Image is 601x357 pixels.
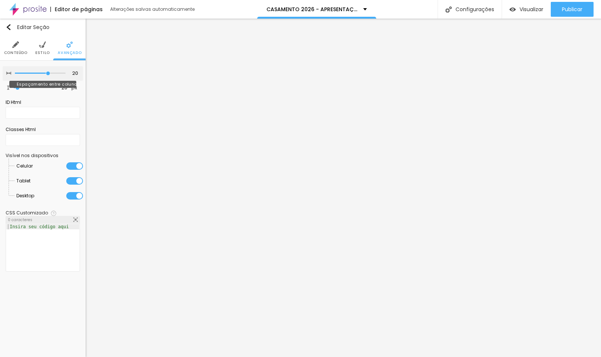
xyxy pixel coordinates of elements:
div: ID Html [6,99,80,106]
span: Tablet [16,173,31,188]
span: Desktop [16,188,34,203]
img: Icone [73,217,78,222]
img: Icone [6,24,12,30]
button: px [69,85,79,91]
span: Visualizar [520,6,543,12]
p: CASAMENTO 2026 - APRESENTAÇÃO [266,7,358,12]
img: Icone [6,86,10,89]
img: Icone [445,6,452,13]
span: Celular [16,159,33,173]
div: Alterações salvas automaticamente [110,7,196,12]
img: Icone [66,41,73,48]
img: Icone [6,71,11,76]
img: Icone [12,41,19,48]
div: CSS Customizado [6,211,48,215]
span: Avançado [58,51,81,55]
iframe: Editor [86,19,601,357]
span: Estilo [35,51,50,55]
div: 0 caracteres [6,216,80,224]
img: view-1.svg [509,6,516,13]
button: Visualizar [502,2,551,17]
img: Icone [39,41,46,48]
div: Classes Html [6,126,80,133]
div: Insira seu código aqui [6,224,72,229]
span: Conteúdo [4,51,28,55]
div: Visível nos dispositivos [6,153,80,158]
button: Publicar [551,2,594,17]
img: Icone [51,211,56,216]
div: Editar Seção [6,24,49,30]
div: Editor de páginas [50,7,103,12]
span: Publicar [562,6,582,12]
